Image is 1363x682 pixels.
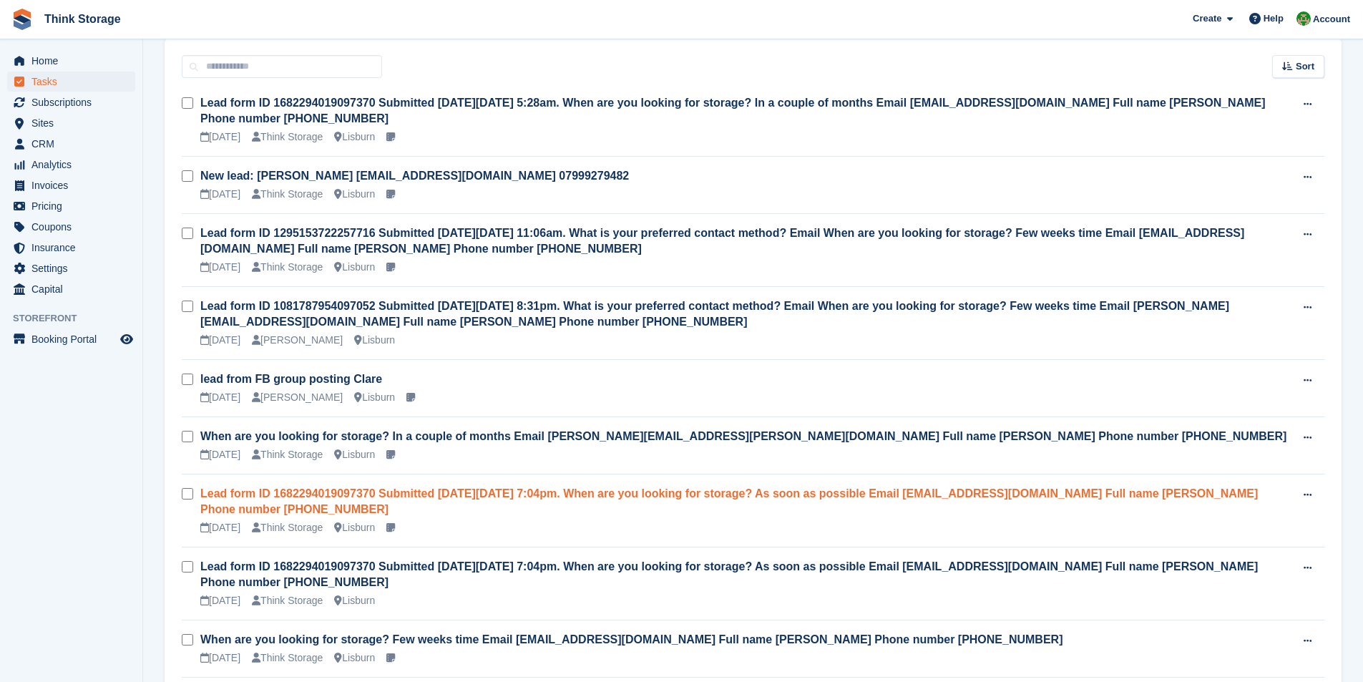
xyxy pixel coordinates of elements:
div: [DATE] [200,447,240,462]
div: Lisburn [334,447,375,462]
div: [PERSON_NAME] [252,333,343,348]
a: Lead form ID 1682294019097370 Submitted [DATE][DATE] 7:04pm. When are you looking for storage? As... [200,560,1258,588]
div: Think Storage [252,593,323,608]
a: menu [7,329,135,349]
div: [PERSON_NAME] [252,390,343,405]
div: [DATE] [200,520,240,535]
div: Think Storage [252,447,323,462]
div: Think Storage [252,651,323,666]
span: Insurance [31,238,117,258]
a: menu [7,113,135,133]
a: menu [7,217,135,237]
a: New lead: [PERSON_NAME] [EMAIL_ADDRESS][DOMAIN_NAME] 07999279482 [200,170,629,182]
div: Lisburn [334,651,375,666]
a: menu [7,258,135,278]
a: Lead form ID 1682294019097370 Submitted [DATE][DATE] 7:04pm. When are you looking for storage? As... [200,487,1258,515]
div: Think Storage [252,130,323,145]
span: CRM [31,134,117,154]
div: [DATE] [200,260,240,275]
div: Lisburn [334,187,375,202]
a: Lead form ID 1682294019097370 Submitted [DATE][DATE] 5:28am. When are you looking for storage? In... [200,97,1266,125]
span: Subscriptions [31,92,117,112]
span: Sort [1296,59,1314,74]
a: Lead form ID 1295153722257716 Submitted [DATE][DATE] 11:06am. What is your preferred contact meth... [200,227,1244,255]
span: Account [1313,12,1350,26]
span: Booking Portal [31,329,117,349]
a: menu [7,51,135,71]
a: Lead form ID 1081787954097052 Submitted [DATE][DATE] 8:31pm. What is your preferred contact metho... [200,300,1229,328]
a: menu [7,155,135,175]
span: Invoices [31,175,117,195]
img: Sarah Mackie [1296,11,1311,26]
div: Lisburn [354,390,395,405]
div: Think Storage [252,187,323,202]
a: menu [7,175,135,195]
span: Create [1193,11,1221,26]
div: Lisburn [354,333,395,348]
span: Capital [31,279,117,299]
a: When are you looking for storage? Few weeks time Email [EMAIL_ADDRESS][DOMAIN_NAME] Full name [PE... [200,633,1062,646]
a: menu [7,196,135,216]
a: lead from FB group posting Clare [200,373,382,385]
div: [DATE] [200,130,240,145]
div: Think Storage [252,260,323,275]
div: Lisburn [334,130,375,145]
div: Think Storage [252,520,323,535]
span: Tasks [31,72,117,92]
div: [DATE] [200,333,240,348]
span: Home [31,51,117,71]
div: Lisburn [334,593,375,608]
span: Analytics [31,155,117,175]
img: stora-icon-8386f47178a22dfd0bd8f6a31ec36ba5ce8667c1dd55bd0f319d3a0aa187defe.svg [11,9,33,30]
a: menu [7,279,135,299]
div: [DATE] [200,390,240,405]
span: Pricing [31,196,117,216]
span: Help [1264,11,1284,26]
div: [DATE] [200,651,240,666]
div: [DATE] [200,593,240,608]
a: menu [7,92,135,112]
a: When are you looking for storage? In a couple of months Email [PERSON_NAME][EMAIL_ADDRESS][PERSON... [200,430,1286,442]
div: Lisburn [334,520,375,535]
a: menu [7,134,135,154]
span: Storefront [13,311,142,326]
span: Sites [31,113,117,133]
div: Lisburn [334,260,375,275]
a: menu [7,72,135,92]
a: Think Storage [39,7,127,31]
div: [DATE] [200,187,240,202]
span: Settings [31,258,117,278]
a: menu [7,238,135,258]
a: Preview store [118,331,135,348]
span: Coupons [31,217,117,237]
